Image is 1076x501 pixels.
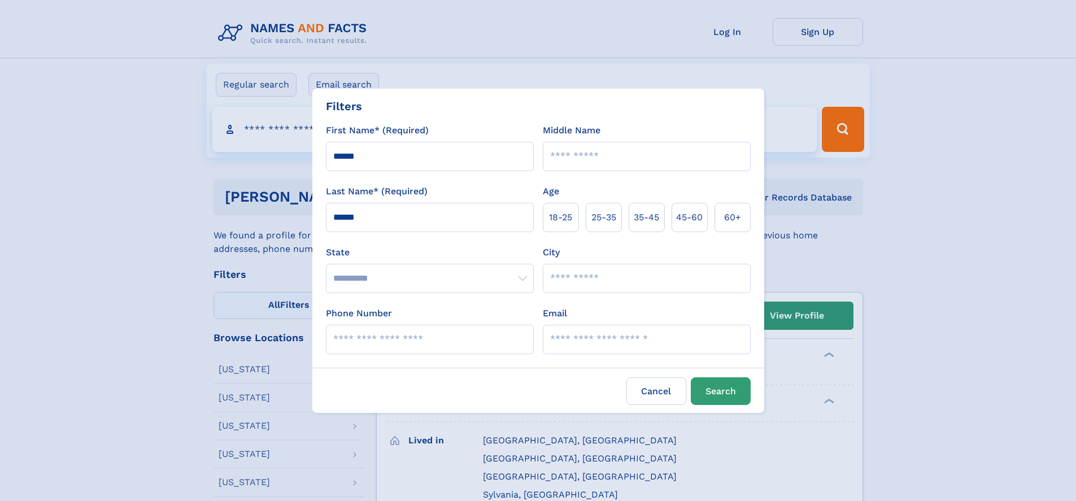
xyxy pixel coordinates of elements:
label: Email [543,307,567,320]
label: Middle Name [543,124,600,137]
span: 35‑45 [634,211,659,224]
label: City [543,246,560,259]
span: 60+ [724,211,741,224]
button: Search [691,377,751,405]
label: First Name* (Required) [326,124,429,137]
label: Last Name* (Required) [326,185,428,198]
label: Age [543,185,559,198]
div: Filters [326,98,362,115]
label: State [326,246,534,259]
label: Cancel [626,377,686,405]
span: 45‑60 [676,211,703,224]
label: Phone Number [326,307,392,320]
span: 25‑35 [591,211,616,224]
span: 18‑25 [549,211,572,224]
